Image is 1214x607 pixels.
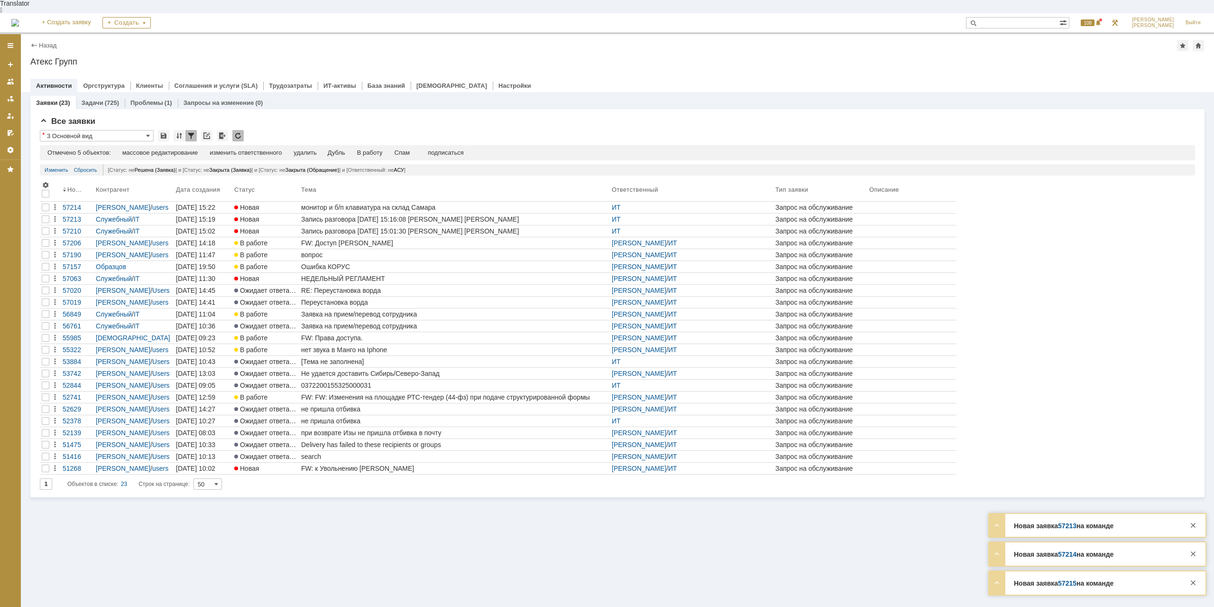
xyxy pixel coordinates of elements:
[3,57,18,72] a: Создать заявку
[301,299,608,306] div: Переустановка ворда
[174,356,232,367] a: [DATE] 10:43
[174,297,232,308] a: [DATE] 14:41
[301,370,608,377] div: Не удается доставить Сибирь/Северо-Запад
[234,393,267,401] span: В работе
[134,275,139,282] a: IT
[152,405,170,413] a: Users
[152,287,170,294] a: Users
[232,392,299,403] a: В работе
[174,214,232,225] a: [DATE] 15:19
[775,334,865,342] div: Запрос на обслуживание
[773,344,867,355] a: Запрос на обслуживание
[773,179,867,202] th: Тип заявки
[234,405,328,413] span: Ожидает ответа контрагента
[775,405,865,413] div: Запрос на обслуживание
[174,179,232,202] th: Дата создания
[61,403,94,415] a: 52629
[61,380,94,391] a: 52844
[299,356,610,367] a: [Тема не заполнена]
[612,370,666,377] a: [PERSON_NAME]
[63,251,92,259] div: 57190
[668,405,677,413] a: ИТ
[234,186,255,193] div: Статус
[176,263,215,271] div: [DATE] 19:50
[176,251,215,259] div: [DATE] 11:47
[96,287,150,294] a: [PERSON_NAME]
[234,299,328,306] span: Ожидает ответа контрагента
[299,214,610,225] a: Запись разговора [DATE] 15:16:08 [PERSON_NAME] [PERSON_NAME]
[184,99,254,106] a: Запросы на изменение
[612,322,666,330] a: [PERSON_NAME]
[174,202,232,213] a: [DATE] 15:22
[301,322,608,330] div: Заявка на прием/перевод сотрудника
[63,382,92,389] div: 52844
[96,322,132,330] a: Служебный
[775,382,865,389] div: Запрос на обслуживание
[301,239,608,247] div: FW: Доступ [PERSON_NAME]
[174,344,232,355] a: [DATE] 10:52
[96,215,132,223] a: Служебный
[176,370,215,377] div: [DATE] 13:03
[301,405,608,413] div: не пришла отбивка
[134,310,139,318] a: IT
[176,358,215,365] div: [DATE] 10:43
[96,334,170,349] a: [DEMOGRAPHIC_DATA][PERSON_NAME]
[176,334,215,342] div: [DATE] 09:23
[63,299,92,306] div: 57019
[174,130,185,141] div: Сортировка...
[3,74,18,89] a: Заявки на командах
[176,346,215,354] div: [DATE] 10:52
[232,368,299,379] a: Ожидает ответа контрагента
[61,320,94,332] a: 56761
[201,130,212,141] div: Скопировать ссылку на список
[174,285,232,296] a: [DATE] 14:45
[773,403,867,415] a: Запрос на обслуживание
[301,287,608,294] div: RE: Переустановка ворда
[301,393,608,401] div: FW: FW: Изменения на площадке РТС-тендер (44-фз) при подаче структурированной формы заявки
[174,403,232,415] a: [DATE] 14:27
[174,273,232,284] a: [DATE] 11:30
[63,310,92,318] div: 56849
[36,13,97,32] a: + Создать заявку
[83,82,124,89] a: Оргструктура
[234,322,328,330] span: Ожидает ответа контрагента
[63,405,92,413] div: 52629
[773,237,867,249] a: Запрос на обслуживание
[152,299,168,306] a: users
[301,275,608,282] div: НЕДЕЛЬНЫЙ РЕГЛАМЕНТ
[61,179,94,202] th: Номер
[176,227,215,235] div: [DATE] 15:02
[11,19,19,27] a: Перейти на домашнюю страницу
[174,368,232,379] a: [DATE] 13:03
[301,215,608,223] div: Запись разговора [DATE] 15:16:08 [PERSON_NAME] [PERSON_NAME]
[299,202,610,213] a: монитор и б/п клавиатура на склад Самара
[232,297,299,308] a: Ожидает ответа контрагента
[61,273,94,284] a: 57063
[63,215,92,223] div: 57213
[1132,23,1174,28] span: [PERSON_NAME]
[299,261,610,272] a: Ошибка КОРУС
[668,334,677,342] a: ИТ
[773,249,867,261] a: Запрос на обслуживание
[234,263,267,271] span: В работе
[234,275,259,282] span: Новая
[299,344,610,355] a: нет звука в Манго на Iphone
[96,370,150,377] a: [PERSON_NAME]
[668,251,677,259] a: ИТ
[61,202,94,213] a: 57214
[775,204,865,211] div: Запрос на обслуживание
[299,392,610,403] a: FW: FW: Изменения на площадке РТС-тендер (44-фз) при подаче структурированной формы заявки
[775,275,865,282] div: Запрос на обслуживание
[134,215,139,223] a: IT
[232,403,299,415] a: Ожидает ответа контрагента
[1193,40,1204,51] div: Сделать домашней страницей
[176,287,215,294] div: [DATE] 14:45
[174,392,232,403] a: [DATE] 12:59
[130,99,163,106] a: Проблемы
[176,275,215,282] div: [DATE] 11:30
[612,287,666,294] a: [PERSON_NAME]
[176,382,215,389] div: [DATE] 09:05
[775,215,865,223] div: Запрос на обслуживание
[299,308,610,320] a: Заявка на прием/перевод сотрудника
[11,19,19,27] img: logo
